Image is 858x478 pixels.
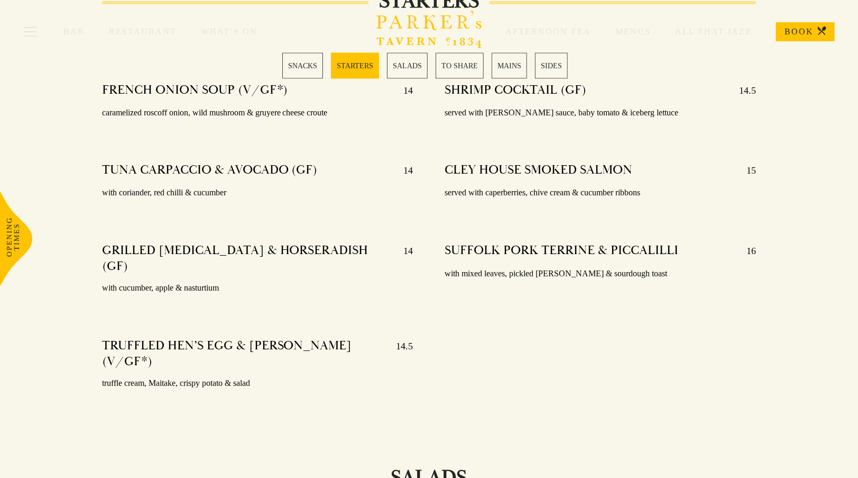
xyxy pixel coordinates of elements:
[102,338,386,370] h4: TRUFFLED HEN’S EGG & [PERSON_NAME] (V/GF*)
[393,163,413,179] p: 14
[102,281,413,296] p: with cucumber, apple & nasturtium
[102,163,318,179] h4: TUNA CARPACCIO & AVOCADO (GF)
[445,243,679,260] h4: SUFFOLK PORK TERRINE & PICCALILLI
[387,53,428,79] a: 3 / 6
[436,53,484,79] a: 4 / 6
[386,338,413,370] p: 14.5
[492,53,527,79] a: 5 / 6
[445,163,633,179] h4: CLEY HOUSE SMOKED SALMON
[282,53,323,79] a: 1 / 6
[393,243,413,275] p: 14
[445,186,756,201] p: served with caperberries, chive cream & cucumber ribbons
[331,53,379,79] a: 2 / 6
[102,186,413,201] p: with coriander, red chilli & cucumber
[445,105,756,121] p: served with [PERSON_NAME] sauce, baby tomato & iceberg lettuce
[102,105,413,121] p: caramelized roscoff onion, wild mushroom & gruyere cheese croute
[445,267,756,282] p: with mixed leaves, pickled [PERSON_NAME] & sourdough toast
[102,243,393,275] h4: GRILLED [MEDICAL_DATA] & HORSERADISH (GF)
[736,163,756,179] p: 15
[535,53,568,79] a: 6 / 6
[102,376,413,392] p: truffle cream, Maitake, crispy potato & salad
[736,243,756,260] p: 16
